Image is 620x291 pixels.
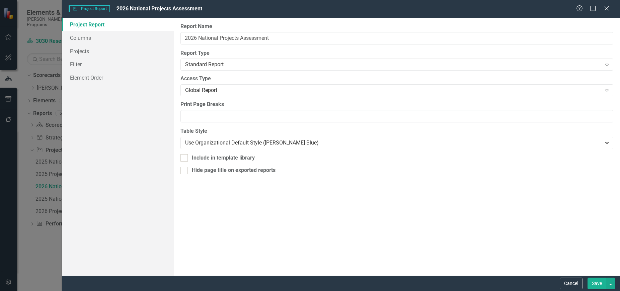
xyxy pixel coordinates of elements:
div: Standard Report [185,61,602,69]
div: Hide page title on exported reports [192,167,276,174]
div: Include in template library [192,154,255,162]
label: Report Name [180,23,613,30]
a: Element Order [62,71,173,84]
span: 2026 National Projects Assessment [117,5,202,12]
label: Report Type [180,50,613,57]
a: Columns [62,31,173,44]
span: Project Report [69,5,109,12]
a: Project Report [62,18,173,31]
div: Global Report [185,87,602,94]
button: Save [588,278,606,289]
a: Projects [62,44,173,58]
label: Print Page Breaks [180,101,613,108]
a: Filter [62,58,173,71]
label: Table Style [180,127,613,135]
input: Report Name [180,32,613,44]
button: Cancel [560,278,583,289]
label: Access Type [180,75,613,83]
